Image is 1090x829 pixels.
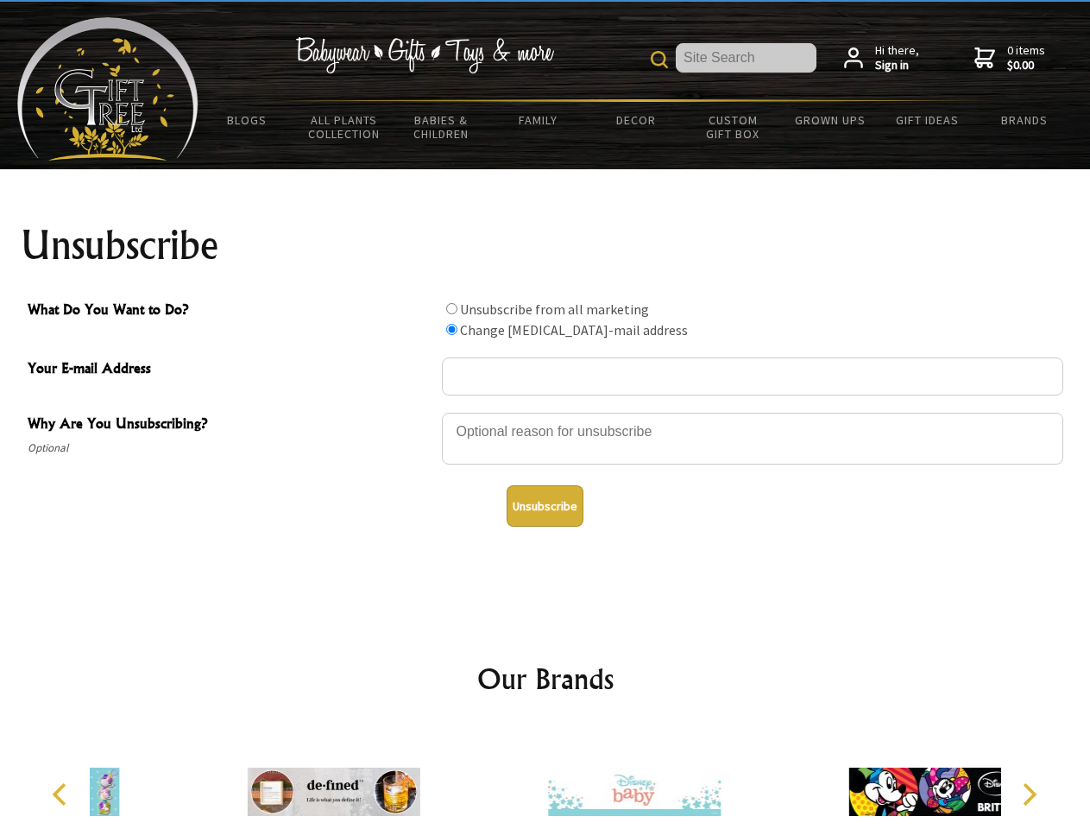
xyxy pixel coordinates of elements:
button: Unsubscribe [507,485,583,527]
span: Why Are You Unsubscribing? [28,413,433,438]
img: Babywear - Gifts - Toys & more [295,37,554,73]
a: Babies & Children [393,102,490,152]
img: Babyware - Gifts - Toys and more... [17,17,198,161]
span: 0 items [1007,42,1045,73]
h2: Our Brands [35,658,1056,699]
input: What Do You Want to Do? [446,303,457,314]
img: product search [651,51,668,68]
strong: $0.00 [1007,58,1045,73]
h1: Unsubscribe [21,225,1070,266]
button: Next [1010,775,1048,813]
a: Grown Ups [781,102,879,138]
a: 0 items$0.00 [974,43,1045,73]
label: Change [MEDICAL_DATA]-mail address [460,321,688,339]
label: Unsubscribe from all marketing [460,301,649,318]
a: Brands [976,102,1074,138]
button: Previous [43,775,81,813]
input: Site Search [676,43,816,73]
span: Hi there, [875,43,919,73]
a: Hi there,Sign in [844,43,919,73]
a: Family [490,102,588,138]
span: Your E-mail Address [28,358,433,383]
a: Custom Gift Box [684,102,782,152]
a: All Plants Collection [296,102,394,152]
input: What Do You Want to Do? [446,324,457,335]
strong: Sign in [875,58,919,73]
a: BLOGS [198,102,296,138]
span: What Do You Want to Do? [28,299,433,324]
span: Optional [28,438,433,459]
input: Your E-mail Address [442,358,1063,396]
a: Gift Ideas [879,102,976,138]
a: Decor [587,102,684,138]
textarea: Why Are You Unsubscribing? [442,413,1063,465]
